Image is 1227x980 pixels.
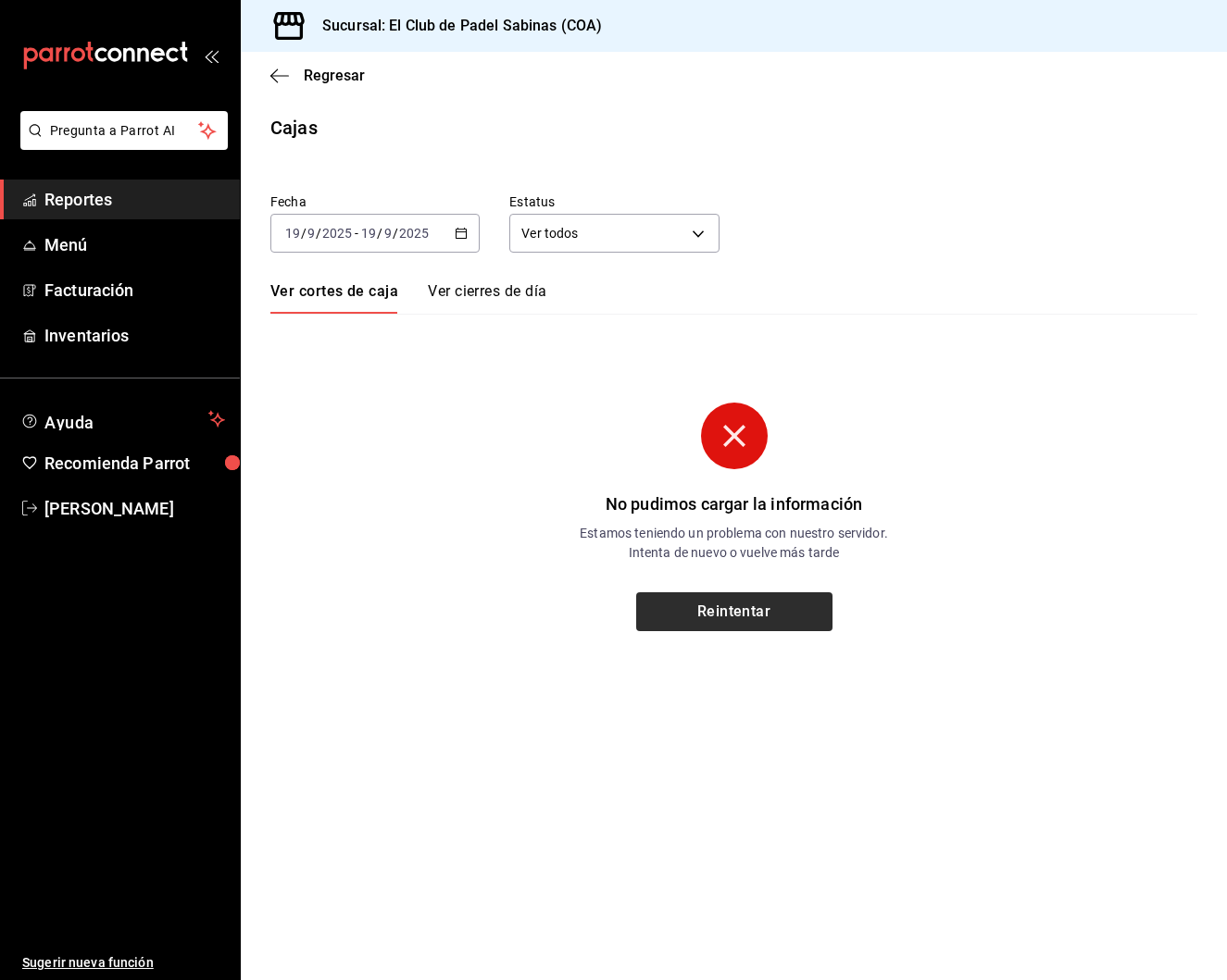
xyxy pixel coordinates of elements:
[383,226,393,241] input: --
[304,67,365,84] span: Regresar
[307,15,602,37] h3: Sucursal: El Club de Padel Sabinas (COA)
[307,226,316,241] input: --
[509,214,719,253] div: Ver todos
[316,226,321,241] span: /
[377,226,382,241] span: /
[44,232,225,257] span: Menú
[479,491,990,516] p: No pudimos cargar la información
[321,226,353,241] input: ----
[20,111,228,150] button: Pregunta a Parrot AI
[393,226,398,241] span: /
[301,226,307,241] span: /
[270,114,318,142] div: Cajas
[44,187,225,212] span: Reportes
[360,226,377,241] input: --
[270,282,398,314] a: Ver cortes de caja
[270,282,546,314] div: navigation tabs
[355,226,358,241] span: -
[204,48,219,63] button: open_drawer_menu
[284,226,301,241] input: --
[509,195,719,208] label: Estatus
[22,953,225,973] span: Sugerir nueva función
[428,282,546,314] a: Ver cierres de día
[44,408,201,430] span: Ayuda
[50,121,199,141] span: Pregunta a Parrot AI
[270,195,480,208] label: Fecha
[636,592,833,631] button: Reintentar
[44,278,225,303] span: Facturación
[44,496,225,521] span: [PERSON_NAME]
[44,451,225,476] span: Recomienda Parrot
[270,67,365,84] button: Regresar
[479,524,990,563] p: Estamos teniendo un problema con nuestro servidor. Intenta de nuevo o vuelve más tarde
[398,226,430,241] input: ----
[13,134,228,154] a: Pregunta a Parrot AI
[44,323,225,348] span: Inventarios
